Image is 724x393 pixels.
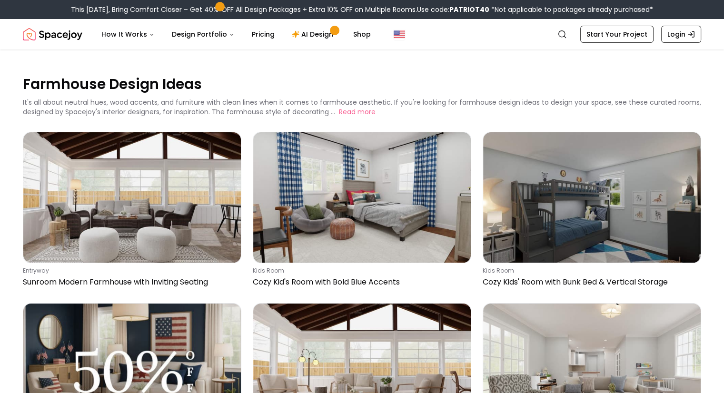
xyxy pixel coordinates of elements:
a: Cozy Kid's Room with Bold Blue Accentskids roomCozy Kid's Room with Bold Blue Accents [253,132,471,292]
nav: Main [94,25,378,44]
a: AI Design [284,25,344,44]
img: Spacejoy Logo [23,25,82,44]
p: entryway [23,267,238,275]
div: This [DATE], Bring Comfort Closer – Get 40% OFF All Design Packages + Extra 10% OFF on Multiple R... [71,5,653,14]
a: Spacejoy [23,25,82,44]
button: Design Portfolio [164,25,242,44]
a: Pricing [244,25,282,44]
nav: Global [23,19,701,49]
button: Read more [339,107,376,117]
p: kids room [253,267,467,275]
b: PATRIOT40 [449,5,489,14]
p: Sunroom Modern Farmhouse with Inviting Seating [23,276,238,288]
p: It's all about ﻿neutral hues﻿, wood accents, and furniture with clean lines when it comes to farm... [23,98,701,117]
a: Sunroom Modern Farmhouse with Inviting SeatingentrywaySunroom Modern Farmhouse with Inviting Seating [23,132,241,292]
img: United States [394,29,405,40]
img: Sunroom Modern Farmhouse with Inviting Seating [23,132,241,263]
p: Cozy Kids' Room with Bunk Bed & Vertical Storage [483,276,697,288]
img: Cozy Kids' Room with Bunk Bed & Vertical Storage [483,132,701,263]
p: Farmhouse Design Ideas [23,74,701,94]
button: How It Works [94,25,162,44]
img: Cozy Kid's Room with Bold Blue Accents [253,132,471,263]
span: *Not applicable to packages already purchased* [489,5,653,14]
a: Login [661,26,701,43]
a: Shop [346,25,378,44]
span: Use code: [417,5,489,14]
p: Cozy Kid's Room with Bold Blue Accents [253,276,467,288]
p: kids room [483,267,697,275]
a: Cozy Kids' Room with Bunk Bed & Vertical Storagekids roomCozy Kids' Room with Bunk Bed & Vertical... [483,132,701,292]
a: Start Your Project [580,26,654,43]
